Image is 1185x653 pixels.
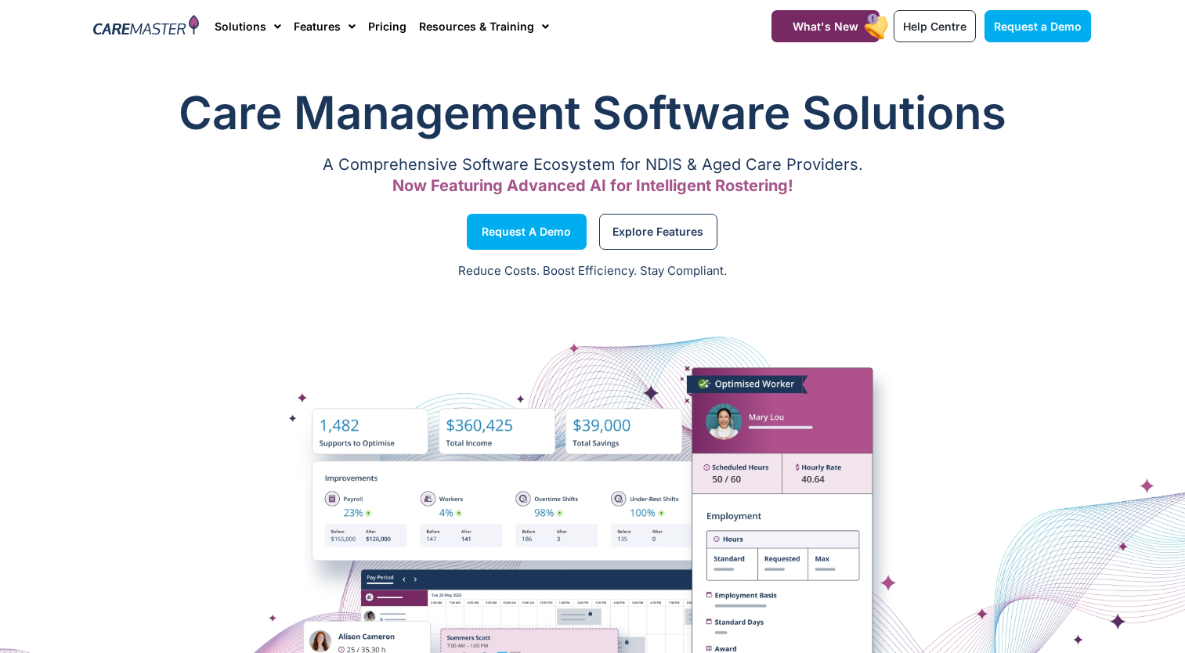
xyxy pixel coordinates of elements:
[994,20,1082,33] span: Request a Demo
[793,20,858,33] span: What's New
[599,214,717,250] a: Explore Features
[482,228,571,236] span: Request a Demo
[903,20,966,33] span: Help Centre
[467,214,587,250] a: Request a Demo
[94,160,1092,170] p: A Comprehensive Software Ecosystem for NDIS & Aged Care Providers.
[984,10,1091,42] a: Request a Demo
[612,228,703,236] span: Explore Features
[894,10,976,42] a: Help Centre
[771,10,880,42] a: What's New
[94,81,1092,144] h1: Care Management Software Solutions
[93,15,199,38] img: CareMaster Logo
[9,262,1176,280] p: Reduce Costs. Boost Efficiency. Stay Compliant.
[392,176,793,195] span: Now Featuring Advanced AI for Intelligent Rostering!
